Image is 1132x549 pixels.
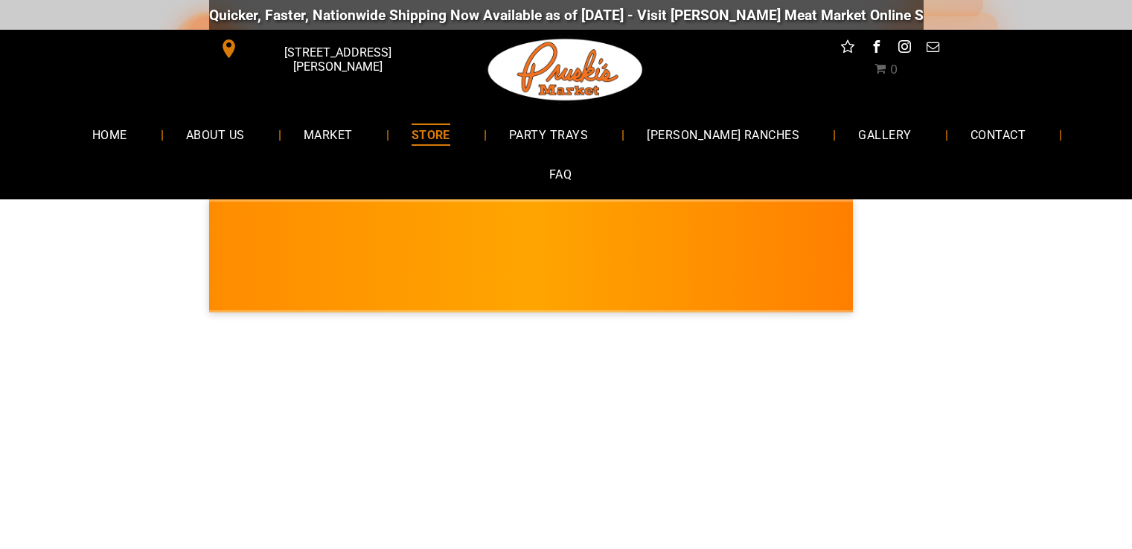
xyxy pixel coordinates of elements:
[389,115,473,154] a: STORE
[890,62,898,77] span: 0
[164,115,267,154] a: ABOUT US
[487,115,610,154] a: PARTY TRAYS
[527,155,594,194] a: FAQ
[624,115,822,154] a: [PERSON_NAME] RANCHES
[836,115,933,154] a: GALLERY
[866,37,886,60] a: facebook
[948,115,1048,154] a: CONTACT
[192,7,1093,24] div: Quicker, Faster, Nationwide Shipping Now Available as of [DATE] - Visit [PERSON_NAME] Meat Market...
[895,37,914,60] a: instagram
[281,115,375,154] a: MARKET
[829,266,1122,290] span: [PERSON_NAME] MARKET
[70,115,150,154] a: HOME
[209,37,437,60] a: [STREET_ADDRESS][PERSON_NAME]
[838,37,857,60] a: Social network
[485,30,646,110] img: Pruski-s+Market+HQ+Logo2-1920w.png
[923,37,942,60] a: email
[241,38,433,81] span: [STREET_ADDRESS][PERSON_NAME]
